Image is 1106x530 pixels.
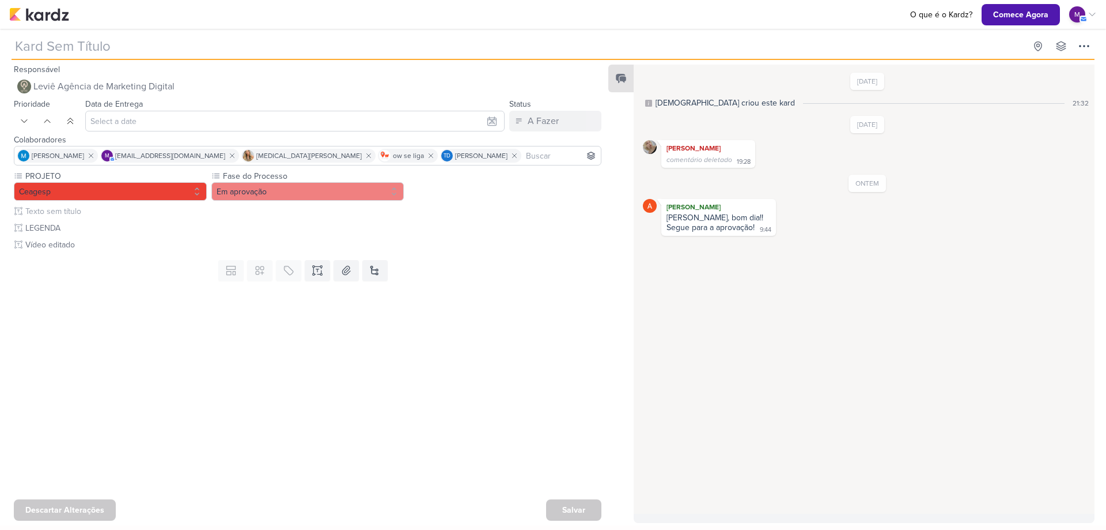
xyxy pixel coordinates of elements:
[737,157,751,167] div: 19:28
[666,223,755,232] div: Segue para a aprovação!
[509,111,601,131] button: A Fazer
[1073,98,1089,108] div: 21:32
[85,111,505,131] input: Select a date
[666,156,732,164] span: comentário deletado
[14,99,50,109] label: Prioridade
[643,199,657,213] img: Amanda ARAUJO
[393,151,424,161] span: ow se liga
[1074,9,1080,20] p: m
[664,201,774,213] div: [PERSON_NAME]
[256,151,362,161] span: [MEDICAL_DATA][PERSON_NAME]
[14,182,207,201] button: Ceagesp
[14,65,60,74] label: Responsável
[906,9,977,21] a: O que é o Kardz?
[101,150,113,161] div: mlegnaioli@gmail.com
[982,4,1060,25] button: Comece Agora
[222,170,404,182] label: Fase do Processo
[32,151,84,161] span: [PERSON_NAME]
[23,205,601,217] input: Texto sem título
[115,151,225,161] span: [EMAIL_ADDRESS][DOMAIN_NAME]
[23,222,601,234] input: Texto sem título
[14,134,601,146] div: Colaboradores
[656,97,795,109] div: [DEMOGRAPHIC_DATA] criou este kard
[444,153,450,159] p: Td
[18,150,29,161] img: MARIANA MIRANDA
[664,142,753,154] div: [PERSON_NAME]
[14,76,601,97] button: Leviê Agência de Marketing Digital
[455,151,507,161] span: [PERSON_NAME]
[17,80,31,93] img: Leviê Agência de Marketing Digital
[243,150,254,161] img: Yasmin Yumi
[24,170,207,182] label: PROJETO
[105,153,109,159] p: m
[524,149,599,163] input: Buscar
[441,150,453,161] div: Thais de carvalho
[33,80,175,93] span: Leviê Agência de Marketing Digital
[12,36,1025,57] input: Kard Sem Título
[760,225,771,235] div: 9:44
[85,99,143,109] label: Data de Entrega
[1069,6,1085,22] div: mlegnaioli@gmail.com
[643,140,657,154] img: Sarah Violante
[9,7,69,21] img: kardz.app
[211,182,404,201] button: Em aprovação
[509,99,531,109] label: Status
[23,239,601,251] input: Texto sem título
[379,150,391,161] img: ow se liga
[528,114,559,128] div: A Fazer
[666,213,771,223] div: [PERSON_NAME], bom dia!!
